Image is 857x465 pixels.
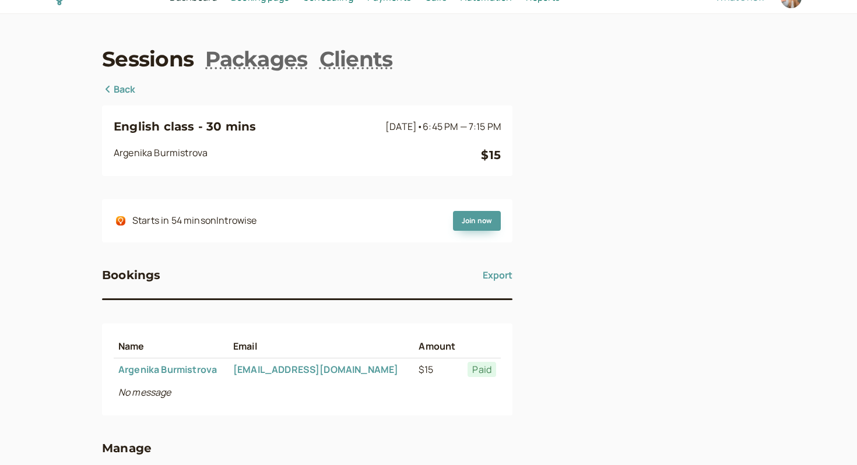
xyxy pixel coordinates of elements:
[229,335,414,358] th: Email
[385,120,501,133] span: [DATE]
[423,120,501,133] span: 6:45 PM — 7:15 PM
[102,82,136,97] a: Back
[114,335,229,358] th: Name
[205,44,307,73] a: Packages
[417,120,423,133] span: •
[414,335,463,358] th: Amount
[319,44,393,73] a: Clients
[118,386,171,399] i: No message
[132,213,257,228] div: Starts in 54 mins on
[114,117,381,136] h3: English class - 30 mins
[414,358,463,381] td: $15
[483,266,512,284] button: Export
[102,266,161,284] h3: Bookings
[118,363,217,376] a: Argenika Burmistrova
[481,146,501,164] div: $15
[453,211,501,231] a: Join now
[116,216,125,226] img: integrations-introwise-icon.png
[233,363,398,376] a: [EMAIL_ADDRESS][DOMAIN_NAME]
[114,146,481,164] div: Argenika Burmistrova
[102,44,194,73] a: Sessions
[799,409,857,465] iframe: Chat Widget
[468,362,496,377] span: Paid
[216,214,257,227] span: Introwise
[102,439,152,457] h3: Manage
